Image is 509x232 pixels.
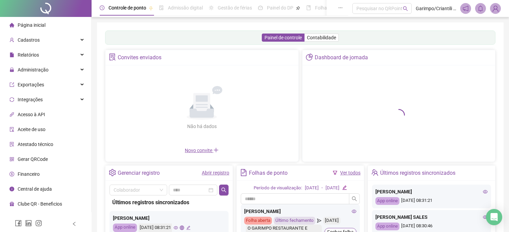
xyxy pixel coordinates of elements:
div: Open Intercom Messenger [486,209,502,225]
div: Gerenciar registro [118,167,160,179]
span: left [72,222,77,226]
span: clock-circle [100,5,104,10]
span: send [317,217,321,225]
span: pushpin [149,6,153,10]
span: Gestão de férias [218,5,252,10]
div: Folhas de ponto [249,167,288,179]
div: [PERSON_NAME] [244,208,356,215]
span: sun [209,5,214,10]
span: Novo convite [185,148,219,153]
div: App online [375,197,399,205]
span: bell [477,5,484,12]
span: Exportações [18,82,44,87]
div: Não há dados [171,123,233,130]
span: Folha de pagamento [315,5,358,10]
div: - [321,185,323,192]
span: Administração [18,67,48,72]
span: api [9,112,14,117]
span: gift [9,202,14,206]
div: [PERSON_NAME] SALES [375,213,488,221]
span: Garimpo/Criantili - O GARIMPO [416,5,456,12]
div: Convites enviados [118,52,161,63]
div: App online [113,224,137,232]
div: [DATE] 08:30:46 [375,223,488,230]
span: Central de ajuda [18,186,52,192]
div: Últimos registros sincronizados [112,198,226,207]
div: [DATE] 08:31:21 [139,224,172,232]
span: Clube QR - Beneficios [18,201,62,207]
span: Acesso à API [18,112,45,117]
span: edit [186,226,191,230]
span: Financeiro [18,171,40,177]
span: edit [342,185,347,190]
span: file [9,52,14,57]
div: Último fechamento [274,217,315,225]
img: 2226 [490,3,501,14]
span: dollar [9,172,14,176]
div: Dashboard de jornada [315,52,368,63]
span: search [403,6,408,11]
span: qrcode [9,157,14,162]
span: Atestado técnico [18,142,53,147]
span: eye [174,226,178,230]
span: export [9,82,14,87]
span: ellipsis [338,5,343,10]
a: Abrir registro [202,170,229,175]
span: home [9,23,14,27]
span: setting [109,169,116,176]
span: Cadastros [18,37,40,43]
span: instagram [35,220,42,227]
span: global [180,226,184,230]
span: sync [9,97,14,102]
span: filter [333,170,337,175]
div: [DATE] [305,185,319,192]
div: [DATE] [323,217,340,225]
span: pushpin [296,6,300,10]
span: eye [483,215,488,219]
span: linkedin [25,220,32,227]
span: Aceite de uso [18,127,45,132]
span: Painel do DP [267,5,293,10]
span: book [306,5,311,10]
div: Últimos registros sincronizados [380,167,455,179]
span: info-circle [9,187,14,191]
div: Período de visualização: [254,185,302,192]
span: search [221,187,227,193]
div: Folha aberta [244,217,272,225]
span: dashboard [258,5,263,10]
span: solution [9,142,14,147]
span: Admissão digital [168,5,203,10]
span: user-add [9,38,14,42]
span: loading [390,106,407,123]
span: team [371,169,378,176]
span: pie-chart [306,54,313,61]
span: solution [109,54,116,61]
span: audit [9,127,14,132]
span: lock [9,67,14,72]
div: [PERSON_NAME] [375,188,488,195]
span: Gerar QRCode [18,156,48,162]
span: Controle de ponto [109,5,146,10]
span: Painel de controle [265,35,302,40]
span: file-text [240,169,247,176]
span: facebook [15,220,22,227]
div: App online [375,223,399,230]
span: plus [213,147,219,153]
span: Página inicial [18,22,45,28]
span: Contabilidade [307,35,336,40]
span: notification [463,5,469,12]
span: Integrações [18,97,43,102]
a: Ver todos [340,170,360,175]
span: Relatórios [18,52,39,58]
span: file-done [159,5,164,10]
div: [DATE] [326,185,339,192]
span: eye [352,209,356,214]
span: search [352,196,357,202]
span: eye [483,189,488,194]
div: [PERSON_NAME] [113,214,225,222]
div: [DATE] 08:31:21 [375,197,488,205]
